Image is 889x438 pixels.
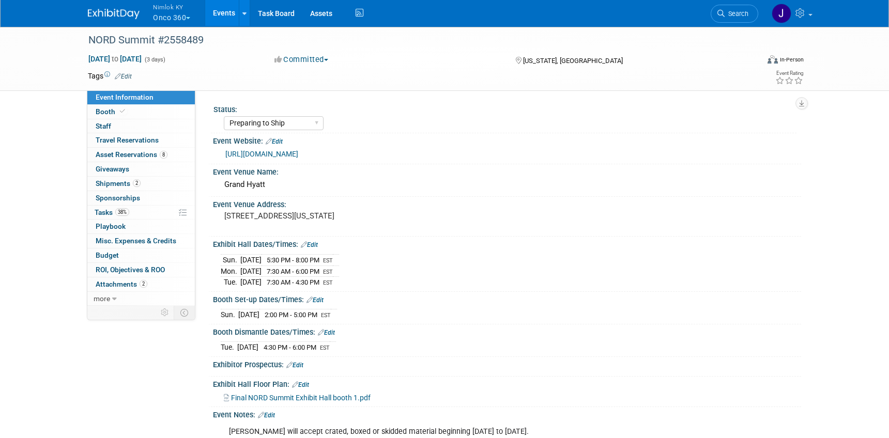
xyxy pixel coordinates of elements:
[96,107,127,116] span: Booth
[225,150,298,158] a: [URL][DOMAIN_NAME]
[96,194,140,202] span: Sponsorships
[213,377,801,390] div: Exhibit Hall Floor Plan:
[224,211,447,221] pre: [STREET_ADDRESS][US_STATE]
[221,254,240,265] td: Sun.
[213,102,796,115] div: Status:
[160,151,167,159] span: 8
[96,165,129,173] span: Giveaways
[85,31,743,50] div: NORD Summit #2558489
[174,306,195,319] td: Toggle Event Tabs
[240,277,262,288] td: [DATE]
[286,362,303,369] a: Edit
[87,105,195,119] a: Booth
[87,191,195,205] a: Sponsorships
[213,324,801,338] div: Booth Dismantle Dates/Times:
[213,164,801,177] div: Event Venue Name:
[88,9,140,19] img: ExhibitDay
[224,394,371,402] a: Final NORD Summit Exhibit Hall booth 1.pdf
[87,292,195,306] a: more
[87,119,195,133] a: Staff
[267,278,319,286] span: 7:30 AM - 4:30 PM
[115,73,132,80] a: Edit
[772,4,791,23] img: Jamie Dunn
[213,197,801,210] div: Event Venue Address:
[88,71,132,81] td: Tags
[318,329,335,336] a: Edit
[725,10,748,18] span: Search
[96,251,119,259] span: Budget
[87,220,195,233] a: Playbook
[267,256,319,264] span: 5:30 PM - 8:00 PM
[96,265,165,274] span: ROI, Objectives & ROO
[87,162,195,176] a: Giveaways
[133,179,141,187] span: 2
[213,357,801,370] div: Exhibitor Prospectus:
[779,56,804,64] div: In-Person
[775,71,803,76] div: Event Rating
[264,343,316,351] span: 4:30 PM - 6:00 PM
[213,237,801,250] div: Exhibit Hall Dates/Times:
[96,237,176,245] span: Misc. Expenses & Credits
[323,257,333,264] span: EST
[94,294,110,303] span: more
[221,342,237,353] td: Tue.
[87,133,195,147] a: Travel Reservations
[96,179,141,187] span: Shipments
[87,90,195,104] a: Event Information
[140,280,147,288] span: 2
[320,345,330,351] span: EST
[221,177,793,193] div: Grand Hyatt
[120,108,125,114] i: Booth reservation complete
[301,241,318,248] a: Edit
[697,54,804,69] div: Event Format
[265,311,317,319] span: 2:00 PM - 5:00 PM
[88,54,142,64] span: [DATE] [DATE]
[240,254,262,265] td: [DATE]
[523,57,623,65] span: [US_STATE], [GEOGRAPHIC_DATA]
[213,292,801,305] div: Booth Set-up Dates/Times:
[144,56,165,63] span: (3 days)
[96,150,167,159] span: Asset Reservations
[266,138,283,145] a: Edit
[258,412,275,419] a: Edit
[96,222,126,230] span: Playbook
[87,148,195,162] a: Asset Reservations8
[87,248,195,262] a: Budget
[323,269,333,275] span: EST
[267,268,319,275] span: 7:30 AM - 6:00 PM
[221,277,240,288] td: Tue.
[231,394,371,402] span: Final NORD Summit Exhibit Hall booth 1.pdf
[96,136,159,144] span: Travel Reservations
[238,309,259,320] td: [DATE]
[306,296,324,304] a: Edit
[292,381,309,388] a: Edit
[87,277,195,291] a: Attachments2
[156,306,174,319] td: Personalize Event Tab Strip
[96,93,154,101] span: Event Information
[115,208,129,216] span: 38%
[87,206,195,220] a: Tasks38%
[153,2,190,12] span: Nimlok KY
[95,208,129,216] span: Tasks
[240,265,262,277] td: [DATE]
[87,263,195,277] a: ROI, Objectives & ROO
[237,342,258,353] td: [DATE]
[213,407,801,420] div: Event Notes:
[321,312,331,319] span: EST
[221,265,240,277] td: Mon.
[110,55,120,63] span: to
[768,55,778,64] img: Format-Inperson.png
[323,279,333,286] span: EST
[96,280,147,288] span: Attachments
[271,54,332,65] button: Committed
[87,177,195,191] a: Shipments2
[96,122,111,130] span: Staff
[87,234,195,248] a: Misc. Expenses & Credits
[711,5,758,23] a: Search
[221,309,238,320] td: Sun.
[213,133,801,147] div: Event Website:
